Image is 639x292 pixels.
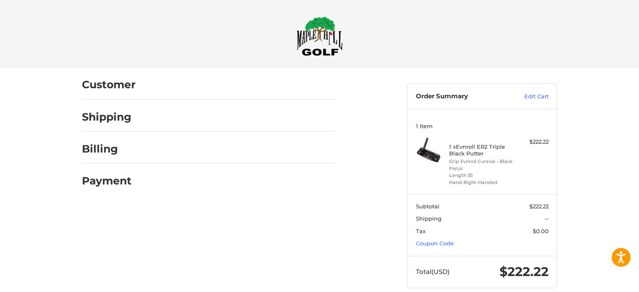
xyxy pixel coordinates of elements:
h2: Billing [82,142,131,155]
a: Edit Cart [506,92,549,101]
span: $222.22 [500,264,549,279]
span: Total (USD) [416,268,450,276]
a: Coupon Code [416,240,454,247]
h2: Shipping [82,110,131,124]
h3: 1 Item [416,123,549,129]
li: Grip Evnroll Cursive - Black Pistol [449,158,513,172]
span: Subtotal [416,203,439,210]
h2: Customer [82,78,136,91]
li: Hand Right-Handed [449,179,513,186]
span: $0.00 [533,228,549,234]
span: Shipping [416,215,442,222]
h4: 1 x Evnroll ER2 Triple Black Putter [449,143,513,157]
h3: Order Summary [416,92,506,101]
li: Length 35 [449,172,513,179]
img: Maple Hill Golf [297,16,343,56]
span: $222.22 [529,203,549,210]
h2: Payment [82,174,131,187]
span: -- [544,215,549,222]
iframe: Google Customer Reviews [570,269,639,292]
div: $222.22 [515,138,549,146]
span: Tax [416,228,426,234]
